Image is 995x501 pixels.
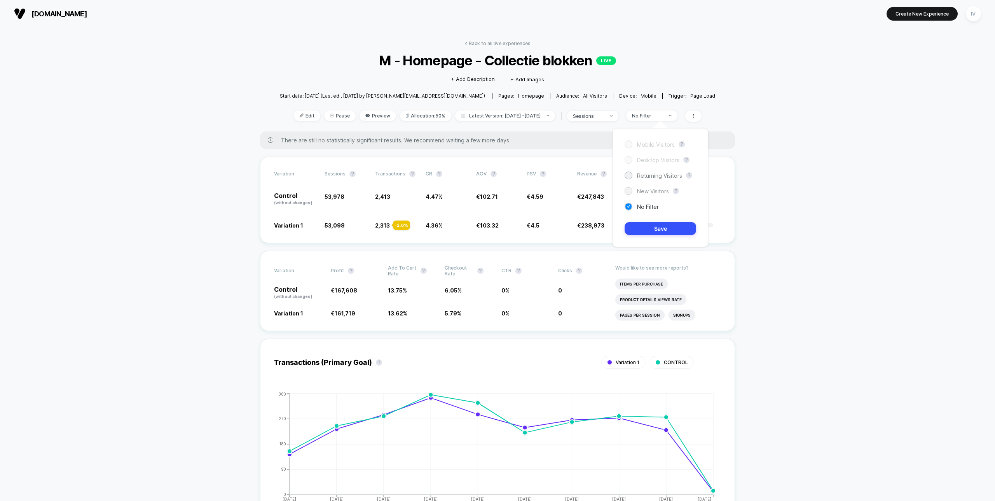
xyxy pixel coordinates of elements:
span: € [577,222,604,229]
a: < Back to all live experiences [464,40,531,46]
span: Page Load [690,93,715,99]
li: Pages Per Session [615,310,665,321]
span: € [527,222,539,229]
span: € [331,310,355,317]
tspan: 0 [284,492,286,497]
div: - 2.6 % [393,221,410,230]
img: calendar [461,114,465,117]
button: ? [409,171,415,177]
img: edit [300,114,304,117]
span: 4.5 [531,222,539,229]
p: Control [274,193,317,206]
li: Signups [669,310,695,321]
span: Variation 1 [274,310,303,317]
span: 4.36 % [426,222,443,229]
tspan: 180 [279,441,286,446]
span: Add To Cart Rate [388,265,417,277]
span: Pause [324,110,356,121]
button: ? [686,172,692,179]
span: Clicks [558,268,572,273]
div: sessions [573,113,604,119]
span: + Add Description [451,75,495,83]
span: (without changes) [274,294,312,299]
button: ? [348,268,354,274]
button: IV [964,6,983,22]
span: 13.62 % [388,310,407,317]
span: Desktop Visitors [637,157,679,163]
span: Start date: [DATE] (Last edit [DATE] by [PERSON_NAME][EMAIL_ADDRESS][DOMAIN_NAME]) [280,93,485,99]
span: Revenue [577,171,597,177]
span: Preview [360,110,396,121]
span: Sessions [325,171,346,177]
span: Latest Version: [DATE] - [DATE] [455,110,555,121]
button: ? [491,171,497,177]
span: 0 [558,287,562,294]
img: rebalance [406,114,409,118]
p: Control [274,286,323,300]
span: Allocation: 50% [400,110,451,121]
span: Variation [274,265,317,277]
span: 238,973 [581,222,604,229]
p: LIVE [596,56,616,65]
span: 103.32 [480,222,499,229]
span: 0 % [501,310,510,317]
span: 102.71 [480,193,498,200]
span: € [527,193,543,200]
button: ? [376,359,382,366]
span: 4.47 % [426,193,443,200]
span: Profit [331,268,344,273]
span: Variation 1 [274,222,303,229]
span: New Visitors [637,188,669,194]
div: Trigger: [669,93,715,99]
img: end [669,115,672,116]
button: Create New Experience [887,7,958,21]
span: Variation 1 [616,359,639,365]
span: | [559,110,567,122]
img: end [546,115,549,116]
span: homepage [518,93,544,99]
span: 5.79 % [445,310,461,317]
button: [DOMAIN_NAME] [12,7,89,20]
span: 247,843 [581,193,604,200]
span: € [476,222,499,229]
span: CR [426,171,432,177]
span: 53,098 [325,222,345,229]
span: 6.05 % [445,287,462,294]
button: Save [625,222,696,235]
span: CTR [501,268,511,273]
span: 0 [558,310,562,317]
span: AOV [476,171,487,177]
tspan: 270 [279,416,286,421]
button: ? [679,141,685,147]
span: 2,313 [375,222,390,229]
img: end [330,114,334,117]
tspan: 90 [281,467,286,471]
tspan: 360 [279,391,286,396]
button: ? [421,268,427,274]
span: + Add Images [510,76,544,82]
span: 161,719 [335,310,355,317]
span: Transactions [375,171,405,177]
button: ? [673,188,679,194]
div: IV [966,6,981,21]
span: € [577,193,604,200]
p: Would like to see more reports? [615,265,721,271]
span: Device: [613,93,662,99]
div: No Filter [632,113,663,119]
span: mobile [641,93,656,99]
span: (without changes) [274,200,312,205]
button: ? [540,171,546,177]
button: ? [477,268,484,274]
img: end [610,115,613,117]
span: Variation [274,171,317,177]
div: Pages: [498,93,544,99]
span: Checkout Rate [445,265,473,277]
button: ? [515,268,522,274]
span: All Visitors [583,93,607,99]
li: Items Per Purchase [615,279,668,289]
span: Returning Visitors [637,172,682,179]
span: There are still no statistically significant results. We recommend waiting a few more days [281,137,719,144]
span: 167,608 [335,287,357,294]
span: Mobile Visitors [637,141,675,148]
button: ? [600,171,607,177]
